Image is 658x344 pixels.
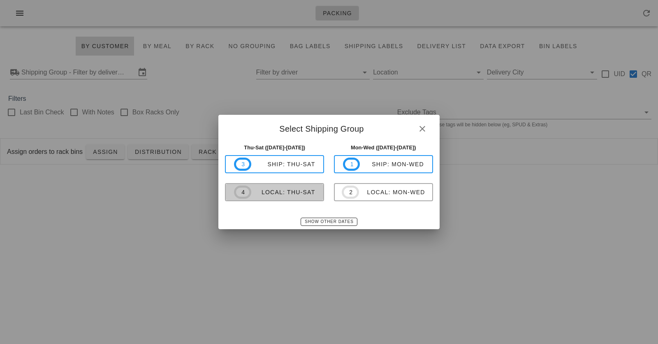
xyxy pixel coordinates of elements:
[251,161,315,167] div: ship: Thu-Sat
[241,160,244,169] span: 3
[244,144,305,151] strong: Thu-Sat ([DATE]-[DATE])
[334,183,433,201] button: 2local: Mon-Wed
[251,189,315,195] div: local: Thu-Sat
[334,155,433,173] button: 1ship: Mon-Wed
[360,161,424,167] div: ship: Mon-Wed
[351,144,416,151] strong: Mon-Wed ([DATE]-[DATE])
[225,155,324,173] button: 3ship: Thu-Sat
[225,183,324,201] button: 4local: Thu-Sat
[350,160,353,169] span: 1
[218,115,439,140] div: Select Shipping Group
[241,188,244,197] span: 4
[349,188,352,197] span: 2
[301,218,357,226] button: Show Other Dates
[359,189,425,195] div: local: Mon-Wed
[304,219,353,224] span: Show Other Dates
